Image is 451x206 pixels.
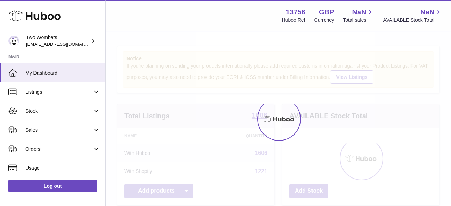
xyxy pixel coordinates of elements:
div: Two Wombats [26,34,89,48]
strong: GBP [319,7,334,17]
a: Log out [8,180,97,192]
span: Sales [25,127,93,133]
span: Usage [25,165,100,171]
a: NaN Total sales [343,7,374,24]
span: My Dashboard [25,70,100,76]
strong: 13756 [286,7,305,17]
span: Total sales [343,17,374,24]
span: NaN [420,7,434,17]
span: Stock [25,108,93,114]
span: AVAILABLE Stock Total [383,17,443,24]
span: Listings [25,89,93,95]
div: Currency [314,17,334,24]
span: NaN [352,7,366,17]
span: [EMAIL_ADDRESS][DOMAIN_NAME] [26,41,104,47]
img: internalAdmin-13756@internal.huboo.com [8,36,19,46]
div: Huboo Ref [282,17,305,24]
a: NaN AVAILABLE Stock Total [383,7,443,24]
span: Orders [25,146,93,152]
